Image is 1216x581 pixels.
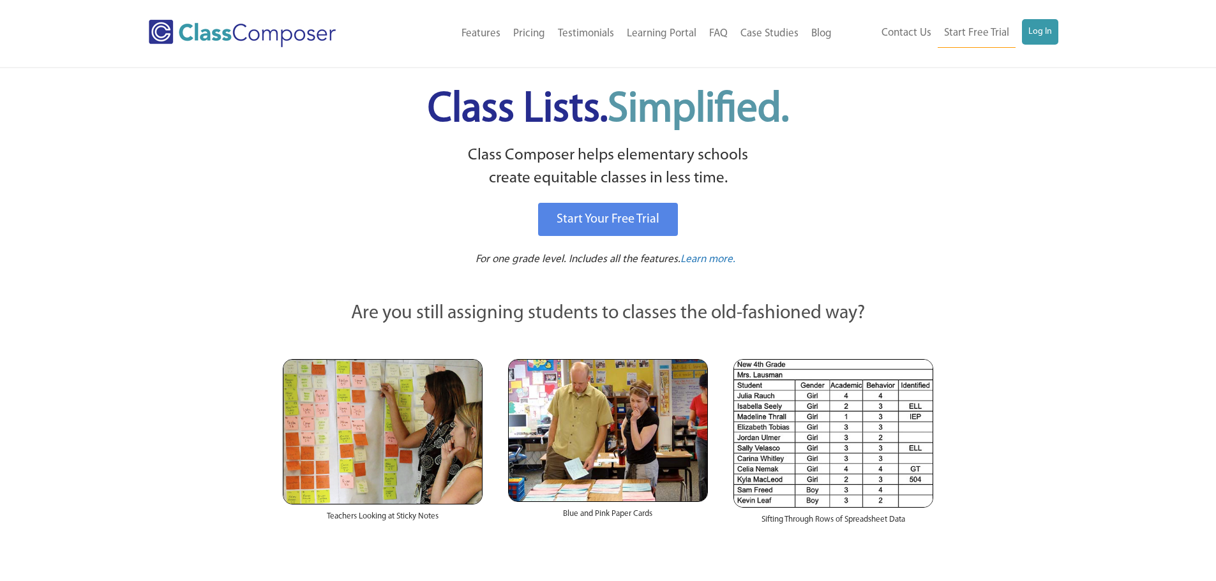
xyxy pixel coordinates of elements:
nav: Header Menu [388,20,838,48]
a: Learn more. [680,252,735,268]
a: FAQ [703,20,734,48]
p: Are you still assigning students to classes the old-fashioned way? [283,300,934,328]
div: Sifting Through Rows of Spreadsheet Data [733,508,933,538]
div: Teachers Looking at Sticky Notes [283,504,483,535]
div: Blue and Pink Paper Cards [508,502,708,533]
a: Case Studies [734,20,805,48]
img: Spreadsheets [733,359,933,508]
img: Teachers Looking at Sticky Notes [283,359,483,504]
a: Features [455,20,507,48]
span: Class Lists. [428,89,789,131]
a: Start Your Free Trial [538,203,678,236]
p: Class Composer helps elementary schools create equitable classes in less time. [281,144,936,191]
a: Blog [805,20,838,48]
a: Pricing [507,20,552,48]
a: Learning Portal [620,20,703,48]
nav: Header Menu [838,19,1058,48]
span: Start Your Free Trial [557,213,659,226]
a: Testimonials [552,20,620,48]
span: For one grade level. Includes all the features. [476,254,680,265]
a: Contact Us [875,19,938,47]
img: Blue and Pink Paper Cards [508,359,708,501]
span: Simplified. [608,89,789,131]
a: Start Free Trial [938,19,1016,48]
span: Learn more. [680,254,735,265]
a: Log In [1022,19,1058,45]
img: Class Composer [149,20,336,47]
